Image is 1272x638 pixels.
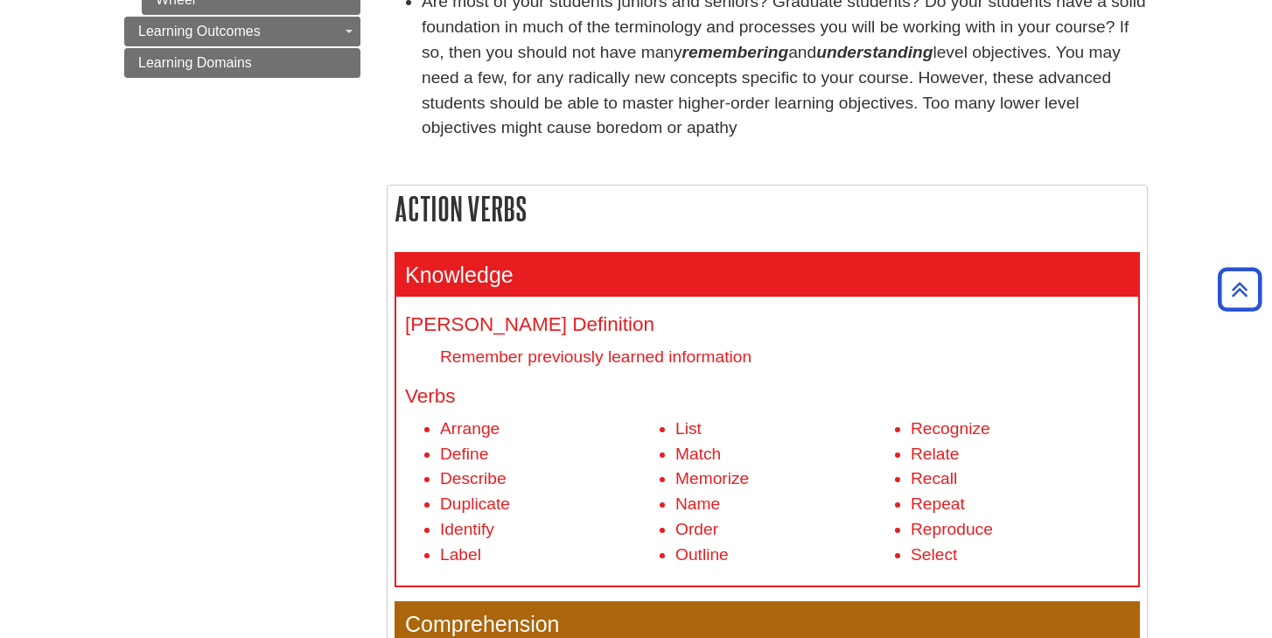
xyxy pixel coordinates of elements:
[911,517,1129,543] li: Reproduce
[405,386,1129,408] h4: Verbs
[911,543,1129,568] li: Select
[675,517,894,543] li: Order
[440,345,1129,368] dd: Remember previously learned information
[675,543,894,568] li: Outline
[816,43,933,61] em: understanding
[682,43,789,61] em: remembering
[388,186,1147,232] h2: Action Verbs
[911,466,1129,492] li: Recall
[138,24,261,39] span: Learning Outcomes
[396,254,1138,297] h3: Knowledge
[440,442,659,467] li: Define
[1212,277,1268,301] a: Back to Top
[675,442,894,467] li: Match
[675,492,894,517] li: Name
[911,442,1129,467] li: Relate
[911,417,1129,442] li: Recognize
[675,466,894,492] li: Memorize
[675,417,894,442] li: List
[440,543,659,568] li: Label
[440,492,659,517] li: Duplicate
[124,17,360,46] a: Learning Outcomes
[405,314,1129,336] h4: [PERSON_NAME] Definition
[440,466,659,492] li: Describe
[440,517,659,543] li: Identify
[124,48,360,78] a: Learning Domains
[138,55,252,70] span: Learning Domains
[911,492,1129,517] li: Repeat
[440,417,659,442] li: Arrange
